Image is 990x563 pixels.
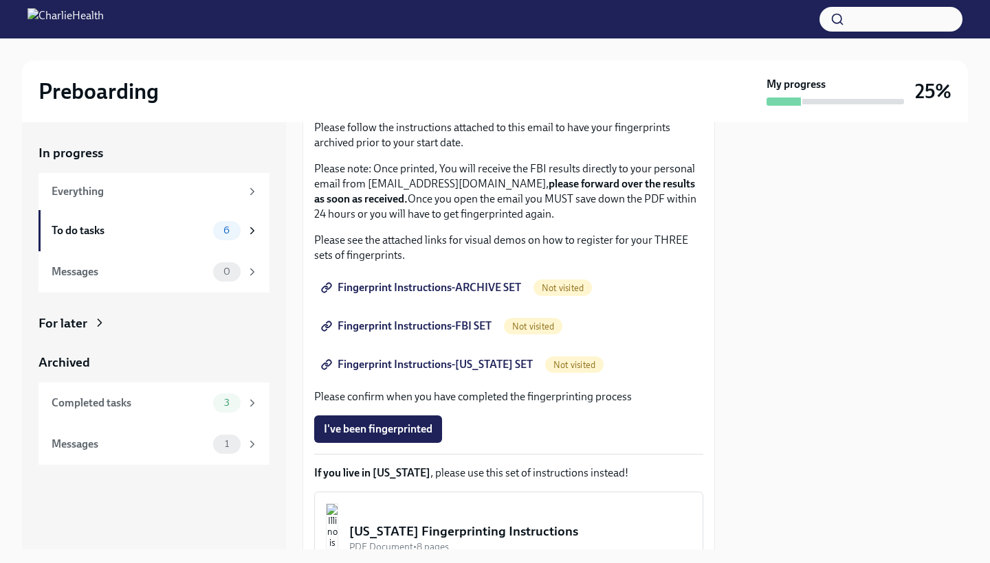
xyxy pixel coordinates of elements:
a: For later [38,314,269,332]
span: Fingerprint Instructions-ARCHIVE SET [324,281,521,295]
strong: If you live in [US_STATE] [314,466,430,479]
div: Everything [52,184,241,199]
div: For later [38,314,87,332]
button: I've been fingerprinted [314,415,442,443]
span: Fingerprint Instructions-[US_STATE] SET [324,358,533,371]
span: Fingerprint Instructions-FBI SET [324,319,492,333]
p: Please see the attached links for visual demos on how to register for your THREE sets of fingerpr... [314,233,703,263]
h2: Preboarding [38,78,159,105]
a: Fingerprint Instructions-ARCHIVE SET [314,274,531,301]
div: PDF Document • 8 pages [349,540,692,553]
span: 1 [217,439,237,449]
p: Please note: Once printed, You will receive the FBI results directly to your personal email from ... [314,161,703,222]
p: , please use this set of instructions instead! [314,466,703,481]
div: Messages [52,264,208,279]
a: To do tasks6 [38,210,269,251]
a: Messages1 [38,424,269,465]
span: I've been fingerprinted [324,422,432,436]
span: Not visited [533,283,592,293]
a: Fingerprint Instructions-[US_STATE] SET [314,351,542,378]
span: 6 [215,225,238,235]
div: Completed tasks [52,395,208,411]
a: Archived [38,354,269,371]
span: 0 [215,266,239,277]
a: In progress [38,144,269,162]
span: Not visited [545,360,604,370]
span: Not visited [504,321,562,332]
img: CharlieHealth [27,8,104,30]
a: Fingerprint Instructions-FBI SET [314,312,501,340]
strong: My progress [767,77,826,92]
a: Messages0 [38,251,269,292]
div: [US_STATE] Fingerprinting Instructions [349,522,692,540]
a: Completed tasks3 [38,382,269,424]
a: Everything [38,173,269,210]
p: Please follow the instructions attached to this email to have your fingerprints archived prior to... [314,120,703,150]
p: Please confirm when you have completed the fingerprinting process [314,389,703,404]
div: To do tasks [52,223,208,238]
div: Messages [52,437,208,452]
span: 3 [216,398,238,408]
h3: 25% [915,79,951,104]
